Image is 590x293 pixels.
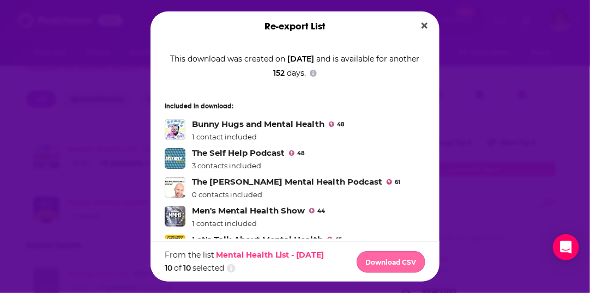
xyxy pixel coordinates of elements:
div: of selected [165,263,236,273]
span: 10 [165,263,174,273]
div: 3 contacts included [192,161,305,170]
a: 48 [289,150,305,156]
a: Let's Talk About Mental Health [192,234,323,245]
a: 48 [329,121,345,127]
img: Bunny Hugs and Mental Health [165,119,185,140]
div: This download was created on and is available for another days. [165,41,425,89]
span: 48 [337,123,345,127]
div: 1 contact included [192,219,325,228]
a: Men's Mental Health Show [192,205,305,216]
h4: Included in download: [165,102,425,110]
div: From the list [165,250,324,262]
a: 44 [309,208,325,213]
a: Show additional information [310,66,317,81]
span: 65 [335,238,342,242]
a: Bunny Hugs and Mental Health [192,119,324,129]
span: 152 [273,68,285,78]
div: 0 contacts included [192,190,400,199]
button: Close [417,19,432,33]
img: The Richard Nicholls Mental Health Podcast [165,177,185,198]
div: Open Intercom Messenger [553,234,579,260]
a: The Self Help Podcast [192,148,285,158]
span: 10 [182,263,192,273]
img: The Self Help Podcast [165,148,185,169]
a: 61 [387,179,400,185]
img: Let's Talk About Mental Health [165,235,185,255]
span: 44 [317,209,325,213]
span: 61 [395,180,400,185]
a: The Richard Nicholls Mental Health Podcast [192,176,382,187]
a: 65 [327,237,342,242]
span: [DATE] [288,54,315,64]
span: 48 [297,151,305,156]
a: Mental Health List - August, 2025 [216,250,324,260]
div: Re-export List [150,11,440,41]
div: 1 contact included [192,132,345,141]
button: Download CSV [357,251,425,273]
img: Men's Mental Health Show [165,206,185,227]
